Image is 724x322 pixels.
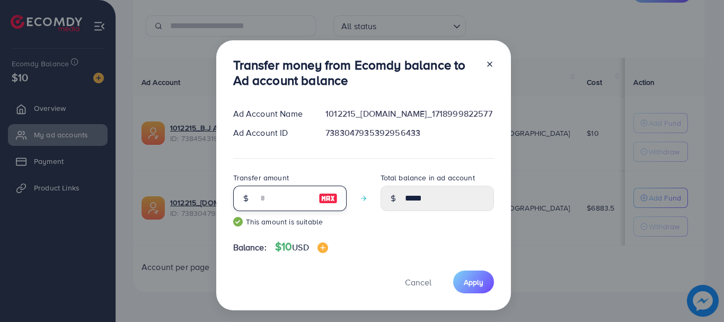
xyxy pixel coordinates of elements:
[317,127,502,139] div: 7383047935392956433
[233,217,243,227] img: guide
[233,216,347,227] small: This amount is suitable
[292,241,308,253] span: USD
[453,271,494,293] button: Apply
[233,241,267,254] span: Balance:
[225,127,317,139] div: Ad Account ID
[225,108,317,120] div: Ad Account Name
[405,276,431,288] span: Cancel
[275,240,328,254] h4: $10
[381,172,475,183] label: Total balance in ad account
[233,172,289,183] label: Transfer amount
[317,108,502,120] div: 1012215_[DOMAIN_NAME]_1718999822577
[233,57,477,88] h3: Transfer money from Ecomdy balance to Ad account balance
[319,192,338,205] img: image
[464,277,483,288] span: Apply
[392,271,445,293] button: Cancel
[317,242,328,253] img: image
